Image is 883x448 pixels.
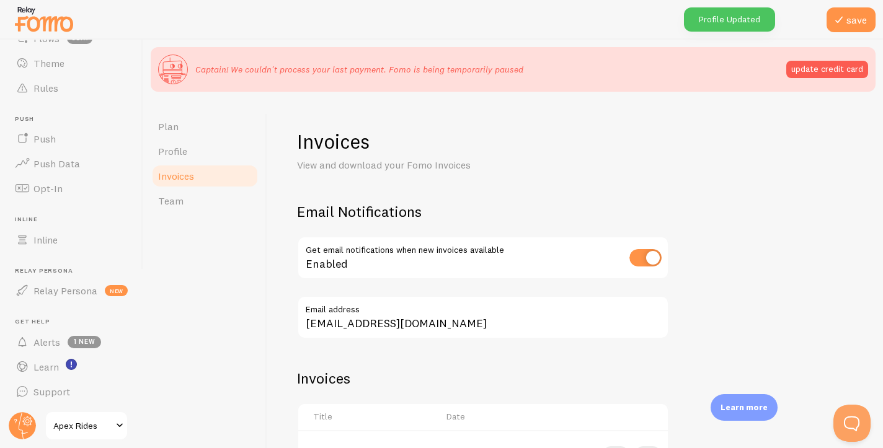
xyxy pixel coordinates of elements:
[297,236,669,281] div: Enabled
[297,158,595,172] p: View and download your Fomo Invoices
[33,157,80,170] span: Push Data
[297,369,853,388] h2: Invoices
[15,216,135,224] span: Inline
[297,129,853,154] h1: Invoices
[158,195,184,207] span: Team
[15,115,135,123] span: Push
[7,330,135,354] a: Alerts 1 new
[151,139,259,164] a: Profile
[7,379,135,404] a: Support
[105,285,128,296] span: new
[33,133,56,145] span: Push
[7,176,135,201] a: Opt-In
[439,404,523,430] th: Date
[33,284,97,297] span: Relay Persona
[151,164,259,188] a: Invoices
[33,234,58,246] span: Inline
[711,394,778,421] div: Learn more
[15,318,135,326] span: Get Help
[33,385,70,398] span: Support
[158,145,187,157] span: Profile
[33,361,59,373] span: Learn
[7,227,135,252] a: Inline
[833,405,871,442] iframe: Help Scout Beacon - Open
[7,354,135,379] a: Learn
[7,51,135,76] a: Theme
[13,3,75,35] img: fomo-relay-logo-orange.svg
[7,278,135,303] a: Relay Persona new
[684,7,775,32] div: Profile Updated
[33,182,63,195] span: Opt-In
[45,411,128,441] a: Apex Rides
[151,114,259,139] a: Plan
[7,126,135,151] a: Push
[33,57,64,69] span: Theme
[33,82,58,94] span: Rules
[7,151,135,176] a: Push Data
[158,120,179,133] span: Plan
[66,359,77,370] svg: <p>Watch New Feature Tutorials!</p>
[158,170,194,182] span: Invoices
[298,404,439,430] th: Title
[297,202,669,221] h2: Email Notifications
[786,61,868,78] button: update credit card
[33,336,60,348] span: Alerts
[15,267,135,275] span: Relay Persona
[721,402,768,413] p: Learn more
[151,188,259,213] a: Team
[7,76,135,100] a: Rules
[68,336,101,348] span: 1 new
[297,296,669,317] label: Email address
[195,63,523,76] p: Captain! We couldn't process your last payment. Fomo is being temporarily paused
[53,418,112,433] span: Apex Rides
